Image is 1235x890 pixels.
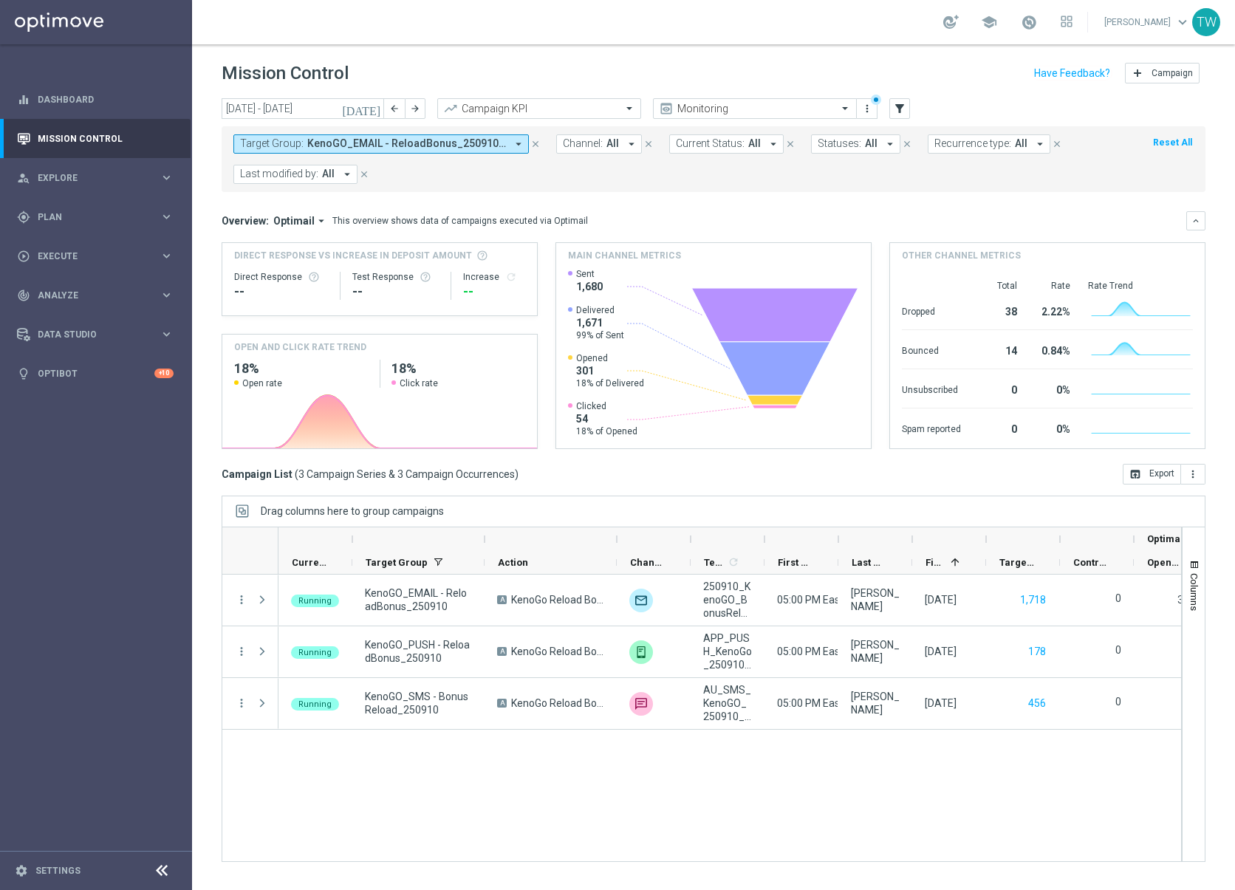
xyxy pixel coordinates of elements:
[16,172,174,184] div: person_search Explore keyboard_arrow_right
[576,280,603,293] span: 1,680
[865,137,877,150] span: All
[1034,68,1110,78] input: Have Feedback?
[269,214,332,227] button: Optimail arrow_drop_down
[359,169,369,179] i: close
[511,645,604,658] span: KenoGo Reload Bonus
[222,214,269,227] h3: Overview:
[1192,8,1220,36] div: TW
[630,557,666,568] span: Channel
[234,249,472,262] span: Direct Response VS Increase In Deposit Amount
[160,171,174,185] i: keyboard_arrow_right
[1103,11,1192,33] a: [PERSON_NAME]keyboard_arrow_down
[16,94,174,106] button: equalizer Dashboard
[1035,416,1070,439] div: 0%
[629,692,653,716] img: Vonage
[576,329,624,341] span: 99% of Sent
[233,134,529,154] button: Target Group: KenoGO_EMAIL - ReloadBonus_250910, KenoGO_PUSH - ReloadBonus_250910, KenoGO_SMS - B...
[1177,594,1195,606] span: 301
[505,271,517,283] i: refresh
[234,360,368,377] h2: 18%
[222,626,278,678] div: Press SPACE to select this row.
[629,640,653,664] img: OptiMobile Push
[1027,643,1047,661] button: 178
[16,133,174,145] button: Mission Control
[463,283,525,301] div: --
[1187,468,1199,480] i: more_vert
[1115,695,1121,708] label: 0
[979,280,1017,292] div: Total
[851,690,900,716] div: Tina Wang
[242,377,282,389] span: Open rate
[1147,557,1183,568] span: Opened
[35,866,81,875] a: Settings
[669,134,784,154] button: Current Status: All arrow_drop_down
[38,330,160,339] span: Data Studio
[1174,14,1191,30] span: keyboard_arrow_down
[893,102,906,115] i: filter_alt
[1050,136,1064,152] button: close
[240,137,304,150] span: Target Group:
[1035,280,1070,292] div: Rate
[1147,533,1186,544] span: Optimail
[261,505,444,517] div: Row Groups
[16,211,174,223] button: gps_fixed Plan keyboard_arrow_right
[925,645,957,658] div: 10 Sep 2025, Wednesday
[1125,63,1200,83] button: add Campaign
[384,98,405,119] button: arrow_back
[497,595,507,604] span: A
[871,95,881,105] div: There are unsaved changes
[642,136,655,152] button: close
[925,696,957,710] div: 10 Sep 2025, Wednesday
[902,338,961,361] div: Bounced
[777,697,1104,709] span: 05:00 PM Eastern Australia Time (Sydney) (UTC +10:00)
[902,139,912,149] i: close
[160,210,174,224] i: keyboard_arrow_right
[563,137,603,150] span: Channel:
[235,593,248,606] button: more_vert
[576,352,644,364] span: Opened
[222,98,384,119] input: Select date range
[861,103,873,114] i: more_vert
[659,101,674,116] i: preview
[767,137,780,151] i: arrow_drop_down
[529,136,542,152] button: close
[979,298,1017,322] div: 38
[512,137,525,151] i: arrow_drop_down
[511,593,604,606] span: KenoGo Reload Bonus
[1015,137,1027,150] span: All
[234,283,328,301] div: --
[728,556,739,568] i: refresh
[979,416,1017,439] div: 0
[852,557,887,568] span: Last Modified By
[1115,592,1121,605] label: 0
[16,250,174,262] div: play_circle_outline Execute keyboard_arrow_right
[1181,464,1205,485] button: more_vert
[16,290,174,301] button: track_changes Analyze keyboard_arrow_right
[298,468,515,481] span: 3 Campaign Series & 3 Campaign Occurrences
[291,645,339,659] colored-tag: Running
[17,289,30,302] i: track_changes
[235,696,248,710] button: more_vert
[629,589,653,612] img: Optimail
[298,648,332,657] span: Running
[17,210,160,224] div: Plan
[160,327,174,341] i: keyboard_arrow_right
[851,586,900,613] div: Tina Wang
[405,98,425,119] button: arrow_forward
[1188,573,1200,611] span: Columns
[298,699,332,709] span: Running
[1035,377,1070,400] div: 0%
[1019,591,1047,609] button: 1,718
[818,137,861,150] span: Statuses:
[222,468,519,481] h3: Campaign List
[902,298,961,322] div: Dropped
[391,360,525,377] h2: 18%
[17,328,160,341] div: Data Studio
[17,250,30,263] i: play_circle_outline
[342,102,382,115] i: [DATE]
[365,586,472,613] span: KenoGO_EMAIL - ReloadBonus_250910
